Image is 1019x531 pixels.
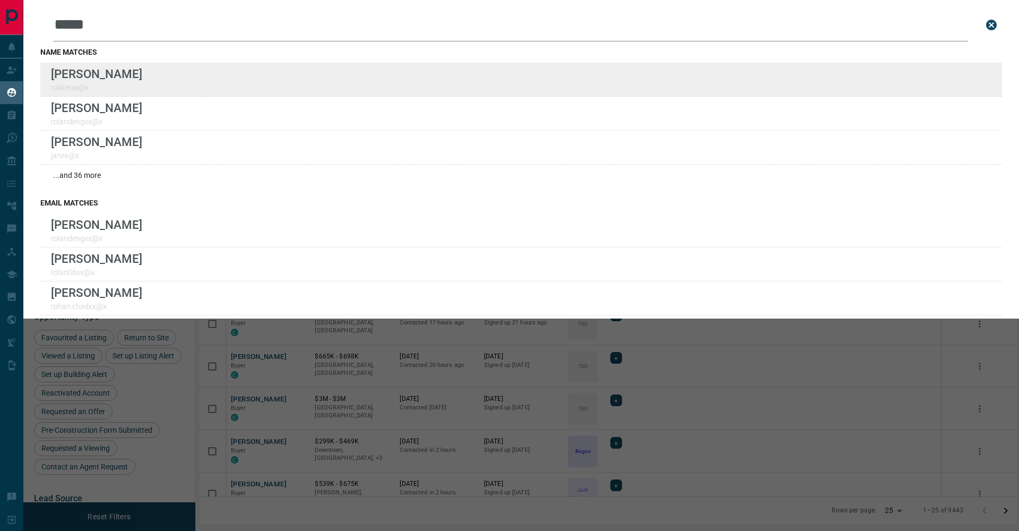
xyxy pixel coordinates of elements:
p: rolan06xx@x [51,268,142,277]
p: [PERSON_NAME] [51,286,142,299]
div: ...and 36 more [40,165,1002,186]
p: [PERSON_NAME] [51,218,142,232]
p: [PERSON_NAME] [51,252,142,265]
p: rolandengxx@x [51,234,142,243]
button: close search bar [981,14,1002,36]
h3: email matches [40,199,1002,207]
p: roliketxx@x [51,83,142,92]
p: rohan.chadxx@x [51,302,142,311]
p: janex@x [51,151,142,160]
p: [PERSON_NAME] [51,135,142,149]
div: ...and 20 more [40,315,1002,337]
p: rolandengxx@x [51,117,142,126]
p: [PERSON_NAME] [51,67,142,81]
h3: name matches [40,48,1002,56]
p: [PERSON_NAME] [51,101,142,115]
